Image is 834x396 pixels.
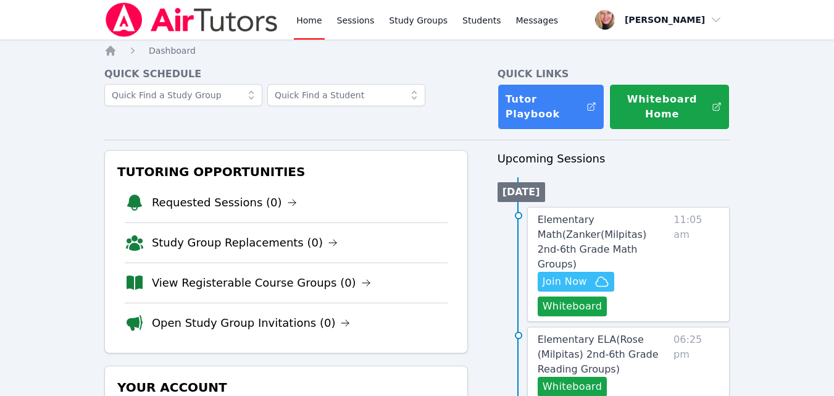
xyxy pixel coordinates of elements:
[543,274,587,289] span: Join Now
[152,314,351,332] a: Open Study Group Invitations (0)
[498,150,730,167] h3: Upcoming Sessions
[267,84,425,106] input: Quick Find a Student
[152,234,338,251] a: Study Group Replacements (0)
[152,274,371,292] a: View Registerable Course Groups (0)
[673,213,719,316] span: 11:05 am
[149,46,196,56] span: Dashboard
[498,182,545,202] li: [DATE]
[538,214,647,270] span: Elementary Math ( Zanker(Milpitas) 2nd-6th Grade Math Groups )
[104,67,468,82] h4: Quick Schedule
[104,44,730,57] nav: Breadcrumb
[104,84,262,106] input: Quick Find a Study Group
[498,84,605,130] a: Tutor Playbook
[152,194,297,211] a: Requested Sessions (0)
[609,84,730,130] button: Whiteboard Home
[538,297,607,316] button: Whiteboard
[104,2,279,37] img: Air Tutors
[498,67,730,82] h4: Quick Links
[538,213,669,272] a: Elementary Math(Zanker(Milpitas) 2nd-6th Grade Math Groups)
[538,334,659,375] span: Elementary ELA ( Rose (Milpitas) 2nd-6th Grade Reading Groups )
[516,14,559,27] span: Messages
[115,161,457,183] h3: Tutoring Opportunities
[538,272,614,292] button: Join Now
[538,332,669,377] a: Elementary ELA(Rose (Milpitas) 2nd-6th Grade Reading Groups)
[149,44,196,57] a: Dashboard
